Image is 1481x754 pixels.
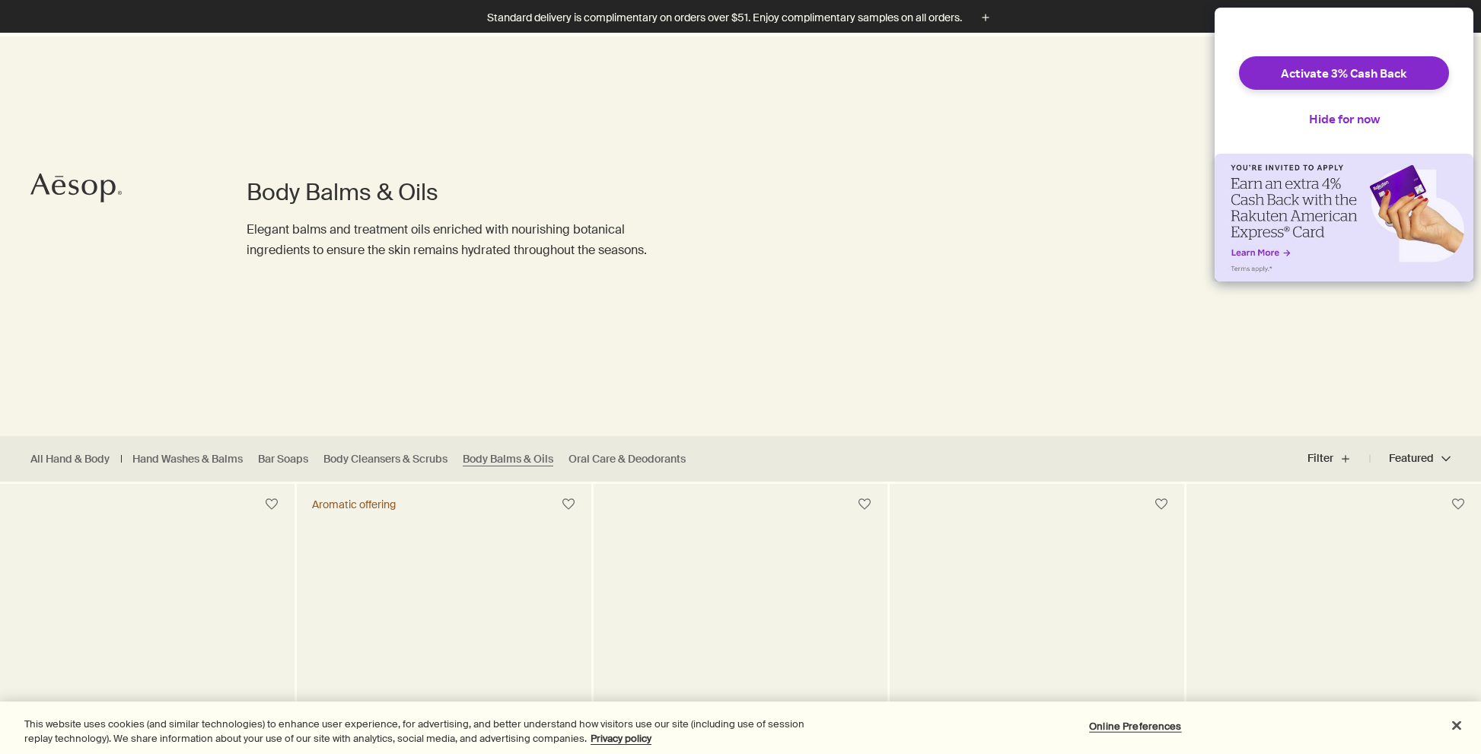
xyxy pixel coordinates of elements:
[487,9,994,27] button: Standard delivery is complimentary on orders over $51. Enjoy complimentary samples on all orders.
[1307,441,1370,477] button: Filter
[258,491,285,518] button: Save to cabinet
[591,732,651,745] a: More information about your privacy, opens in a new tab
[24,717,814,746] div: This website uses cookies (and similar technologies) to enhance user experience, for advertising,...
[132,452,243,466] a: Hand Washes & Balms
[1440,709,1473,743] button: Close
[312,498,396,511] div: Aromatic offering
[1444,491,1472,518] button: Save to cabinet
[1088,711,1183,742] button: Online Preferences, Opens the preference center dialog
[1148,491,1175,518] button: Save to cabinet
[247,177,680,208] h1: Body Balms & Oils
[247,219,680,260] p: Elegant balms and treatment oils enriched with nourishing botanical ingredients to ensure the ski...
[555,491,582,518] button: Save to cabinet
[30,452,110,466] a: All Hand & Body
[1370,441,1451,477] button: Featured
[30,173,122,203] svg: Aesop
[487,10,962,26] p: Standard delivery is complimentary on orders over $51. Enjoy complimentary samples on all orders.
[323,452,447,466] a: Body Cleansers & Scrubs
[258,452,308,466] a: Bar Soaps
[569,452,686,466] a: Oral Care & Deodorants
[27,169,126,211] a: Aesop
[851,491,878,518] button: Save to cabinet
[463,452,553,466] a: Body Balms & Oils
